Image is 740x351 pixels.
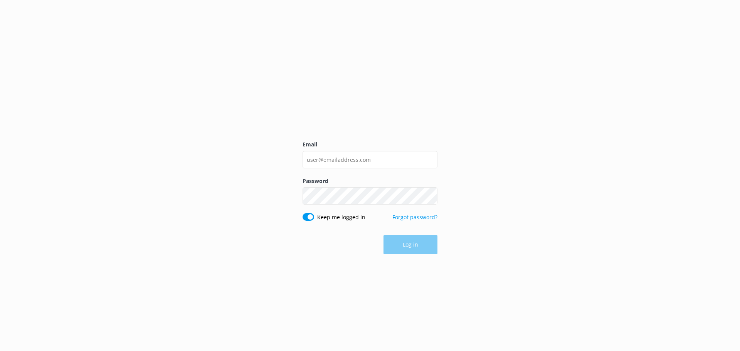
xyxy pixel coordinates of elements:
[303,151,437,168] input: user@emailaddress.com
[303,177,437,185] label: Password
[392,213,437,221] a: Forgot password?
[303,140,437,149] label: Email
[317,213,365,222] label: Keep me logged in
[422,188,437,204] button: Show password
